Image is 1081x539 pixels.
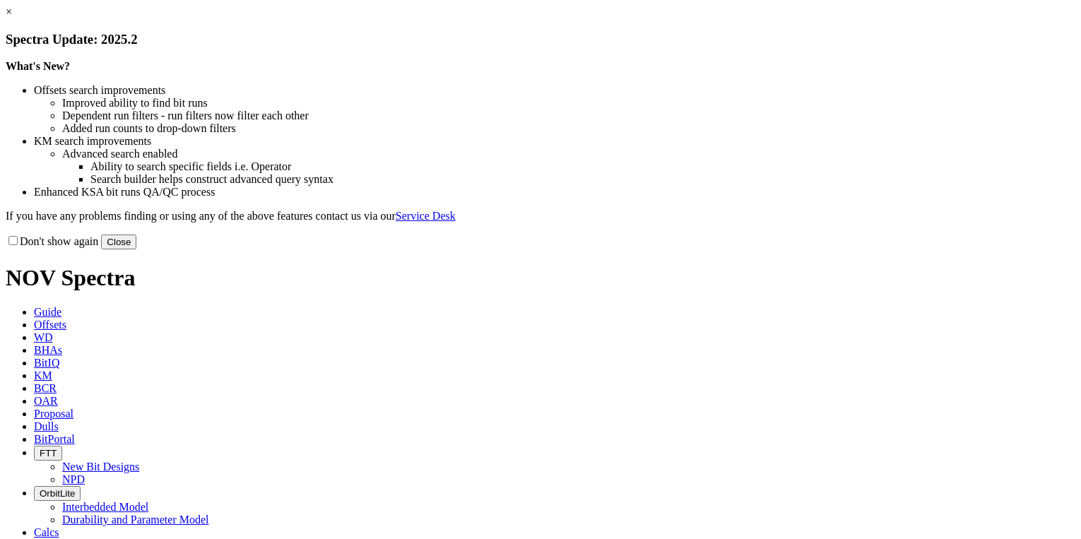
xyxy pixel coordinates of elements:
[34,369,52,381] span: KM
[90,160,1075,173] li: Ability to search specific fields i.e. Operator
[101,235,136,249] button: Close
[62,148,1075,160] li: Advanced search enabled
[62,109,1075,122] li: Dependent run filters - run filters now filter each other
[34,186,1075,199] li: Enhanced KSA bit runs QA/QC process
[62,461,139,473] a: New Bit Designs
[6,210,1075,223] p: If you have any problems finding or using any of the above features contact us via our
[396,210,456,222] a: Service Desk
[34,319,66,331] span: Offsets
[90,173,1075,186] li: Search builder helps construct advanced query syntax
[34,135,1075,148] li: KM search improvements
[40,448,57,458] span: FTT
[34,408,73,420] span: Proposal
[6,60,70,72] strong: What's New?
[62,473,85,485] a: NPD
[62,514,209,526] a: Durability and Parameter Model
[6,265,1075,291] h1: NOV Spectra
[34,306,61,318] span: Guide
[34,344,62,356] span: BHAs
[62,97,1075,109] li: Improved ability to find bit runs
[6,6,12,18] a: ×
[34,84,1075,97] li: Offsets search improvements
[34,331,53,343] span: WD
[40,488,75,499] span: OrbitLite
[62,122,1075,135] li: Added run counts to drop-down filters
[62,501,148,513] a: Interbedded Model
[34,526,59,538] span: Calcs
[6,32,1075,47] h3: Spectra Update: 2025.2
[34,357,59,369] span: BitIQ
[34,420,59,432] span: Dulls
[34,382,57,394] span: BCR
[6,235,98,247] label: Don't show again
[34,433,75,445] span: BitPortal
[34,395,58,407] span: OAR
[8,236,18,245] input: Don't show again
